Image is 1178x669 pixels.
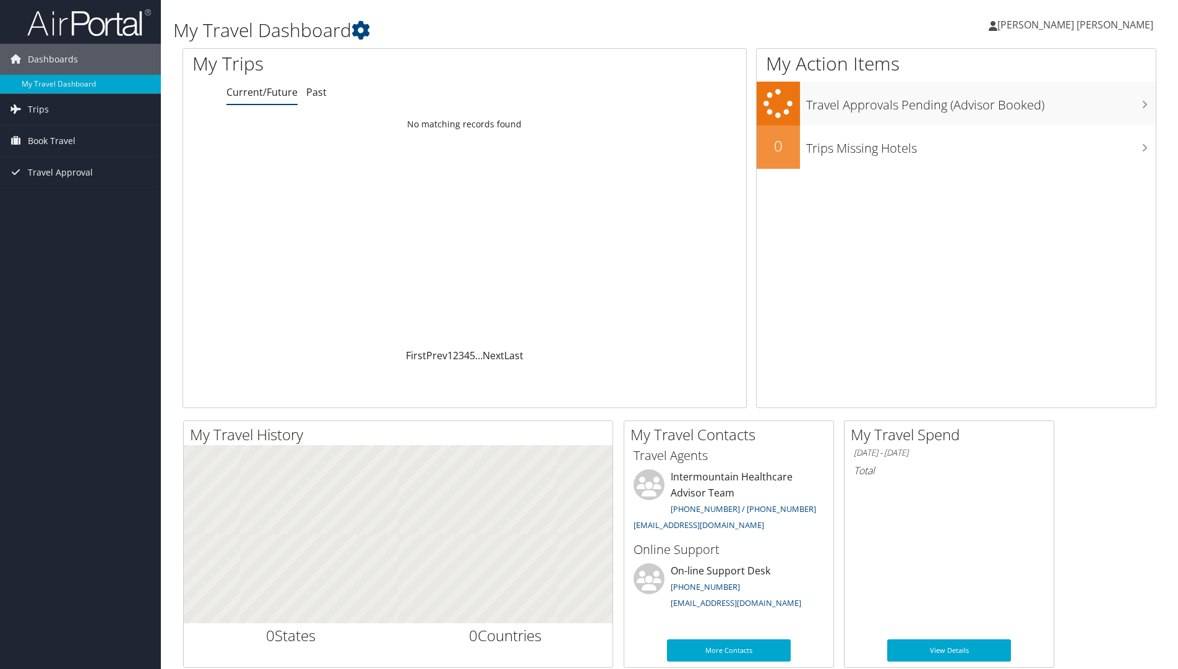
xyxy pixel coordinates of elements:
a: View Details [887,639,1011,662]
a: First [406,349,426,362]
h1: My Trips [192,51,502,77]
td: No matching records found [183,113,746,135]
a: [PHONE_NUMBER] [671,581,740,592]
span: 0 [469,625,478,646]
span: Dashboards [28,44,78,75]
a: 1 [447,349,453,362]
h3: Travel Agents [634,447,824,464]
a: 3 [458,349,464,362]
span: Book Travel [28,126,75,156]
span: Trips [28,94,49,125]
span: [PERSON_NAME] [PERSON_NAME] [997,18,1153,32]
h3: Travel Approvals Pending (Advisor Booked) [806,90,1156,114]
a: [PERSON_NAME] [PERSON_NAME] [989,6,1166,43]
a: 4 [464,349,470,362]
li: Intermountain Healthcare Advisor Team [627,469,830,535]
a: 5 [470,349,475,362]
span: Travel Approval [28,157,93,188]
a: Next [483,349,504,362]
h2: My Travel Spend [851,424,1054,445]
h2: States [193,625,389,646]
span: 0 [266,625,275,646]
a: [PHONE_NUMBER] / [PHONE_NUMBER] [671,503,816,514]
span: … [475,349,483,362]
h6: Total [854,464,1044,477]
h2: My Travel Contacts [630,424,833,445]
a: Last [504,349,523,362]
a: [EMAIL_ADDRESS][DOMAIN_NAME] [634,519,764,531]
h3: Trips Missing Hotels [806,134,1156,157]
a: [EMAIL_ADDRESS][DOMAIN_NAME] [671,597,801,608]
h1: My Travel Dashboard [173,17,835,43]
img: airportal-logo.png [27,8,151,37]
h1: My Action Items [757,51,1156,77]
a: Prev [426,349,447,362]
h2: Countries [408,625,604,646]
a: More Contacts [667,639,791,662]
a: 0Trips Missing Hotels [757,126,1156,169]
h3: Online Support [634,541,824,558]
a: Current/Future [226,85,298,99]
h6: [DATE] - [DATE] [854,447,1044,459]
a: Travel Approvals Pending (Advisor Booked) [757,82,1156,126]
h2: My Travel History [190,424,613,445]
a: 2 [453,349,458,362]
h2: 0 [757,135,800,156]
a: Past [306,85,327,99]
li: On-line Support Desk [627,563,830,614]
